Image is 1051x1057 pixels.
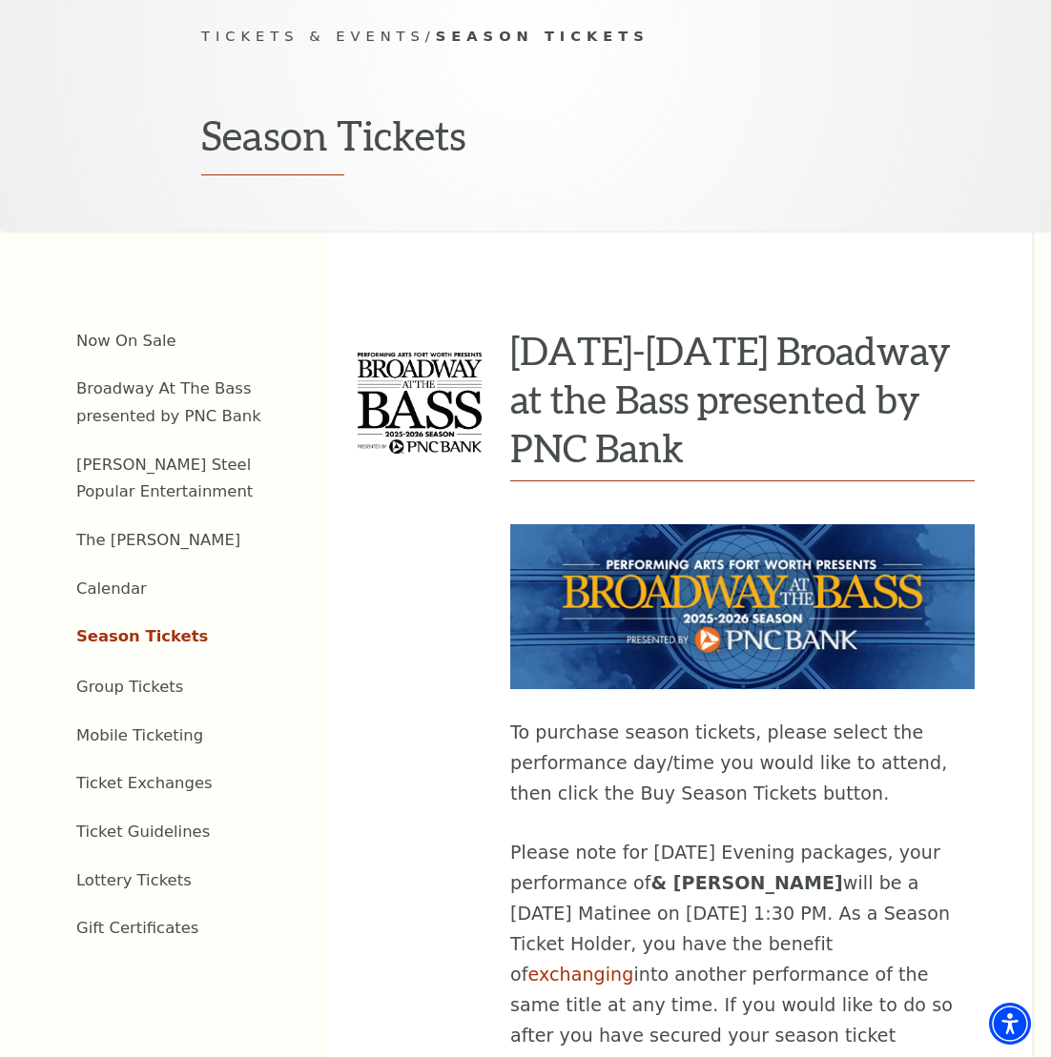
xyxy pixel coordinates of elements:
[358,353,482,454] img: 2025-2026 Broadway at the Bass presented by PNC Bank
[76,332,176,350] a: Now On Sale
[989,1003,1031,1045] div: Accessibility Menu
[436,28,649,44] span: Season Tickets
[201,28,425,44] span: Tickets & Events
[650,872,842,893] strong: & [PERSON_NAME]
[76,678,183,696] a: Group Tickets
[76,726,203,744] a: Mobile Ticketing
[76,627,208,645] a: Season Tickets
[76,823,210,841] a: Ticket Guidelines
[76,531,240,549] a: The [PERSON_NAME]
[510,718,975,809] p: To purchase season tickets, please select the performance day/time you would like to attend, then...
[76,579,147,598] a: Calendar
[76,919,198,937] a: Gift Certificates
[76,456,253,501] a: [PERSON_NAME] Steel Popular Entertainment
[76,379,261,425] a: Broadway At The Bass presented by PNC Bank
[510,524,975,689] img: To purchase season tickets, please select the performance day/time you would like to attend, then...
[76,774,213,792] a: Ticket Exchanges
[201,25,850,49] p: /
[201,111,850,175] h1: Season Tickets
[76,871,192,889] a: Lottery Tickets
[510,326,975,472] h3: [DATE]-[DATE] Broadway at the Bass presented by PNC Bank
[528,964,634,985] a: exchanging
